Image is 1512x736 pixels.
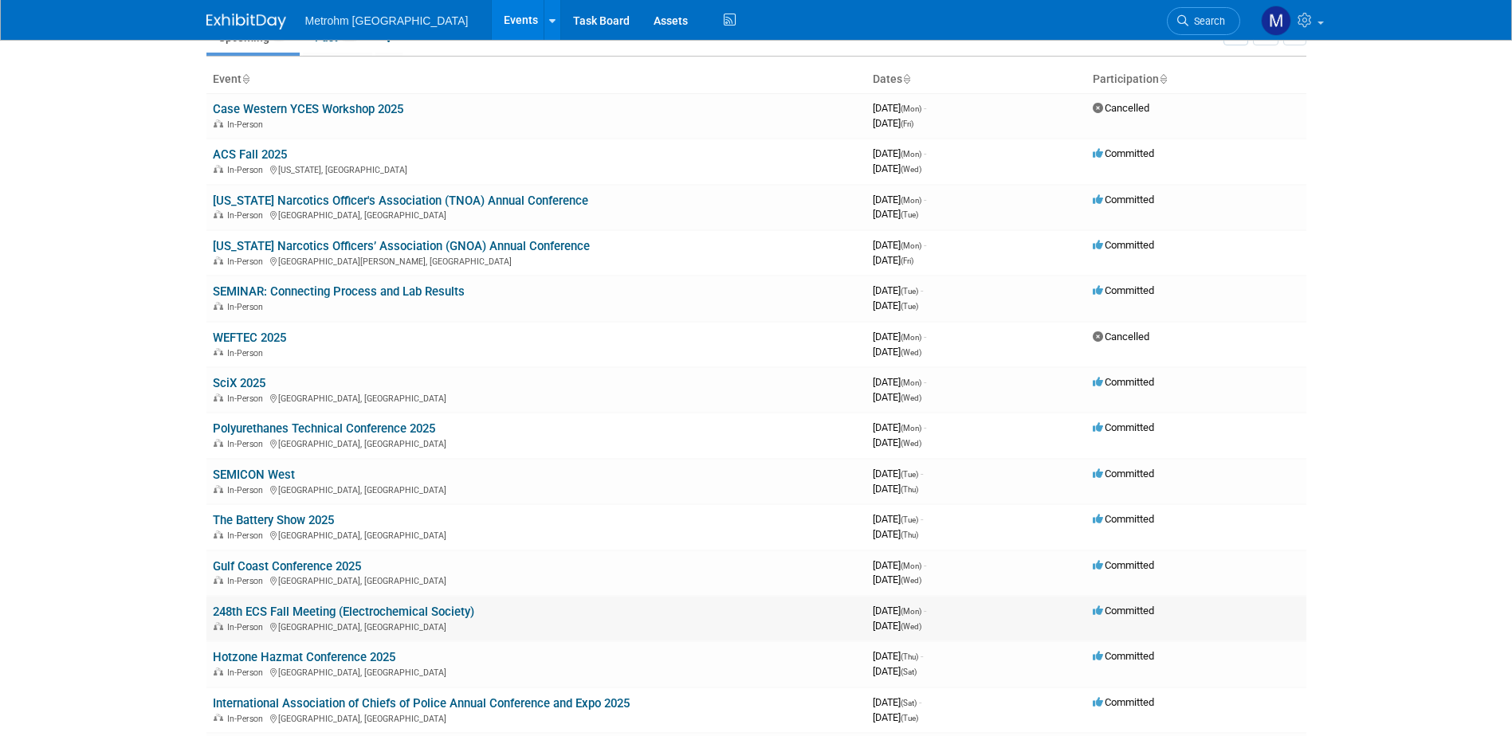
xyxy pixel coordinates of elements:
[214,302,223,310] img: In-Person Event
[924,605,926,617] span: -
[919,696,921,708] span: -
[1159,72,1167,85] a: Sort by Participation Type
[1093,331,1149,343] span: Cancelled
[227,622,268,632] span: In-Person
[214,256,223,264] img: In-Person Event
[901,607,921,616] span: (Mon)
[901,256,913,265] span: (Fri)
[213,376,265,390] a: SciX 2025
[213,559,361,574] a: Gulf Coast Conference 2025
[873,696,921,708] span: [DATE]
[901,439,921,448] span: (Wed)
[873,284,923,296] span: [DATE]
[873,239,926,251] span: [DATE]
[873,391,921,403] span: [DATE]
[1261,6,1291,36] img: Michelle Simoes
[1093,650,1154,662] span: Committed
[213,528,860,541] div: [GEOGRAPHIC_DATA], [GEOGRAPHIC_DATA]
[227,165,268,175] span: In-Person
[901,119,913,128] span: (Fri)
[866,66,1086,93] th: Dates
[901,424,921,433] span: (Mon)
[213,468,295,482] a: SEMICON West
[213,696,630,711] a: International Association of Chiefs of Police Annual Conference and Expo 2025
[1093,376,1154,388] span: Committed
[901,348,921,357] span: (Wed)
[901,562,921,570] span: (Mon)
[901,393,921,402] span: (Wed)
[213,284,465,299] a: SEMINAR: Connecting Process and Lab Results
[227,576,268,586] span: In-Person
[213,513,334,527] a: The Battery Show 2025
[921,513,923,525] span: -
[1086,66,1306,93] th: Participation
[901,302,918,311] span: (Tue)
[901,667,917,676] span: (Sat)
[214,485,223,493] img: In-Person Event
[873,254,913,266] span: [DATE]
[873,331,926,343] span: [DATE]
[206,14,286,29] img: ExhibitDay
[213,650,395,664] a: Hotzone Hazmat Conference 2025
[901,622,921,631] span: (Wed)
[901,515,918,524] span: (Tue)
[305,14,469,27] span: Metrohm [GEOGRAPHIC_DATA]
[901,210,918,219] span: (Tue)
[214,622,223,630] img: In-Person Event
[206,66,866,93] th: Event
[213,391,860,404] div: [GEOGRAPHIC_DATA], [GEOGRAPHIC_DATA]
[921,650,923,662] span: -
[214,576,223,584] img: In-Person Event
[213,147,287,162] a: ACS Fall 2025
[873,208,918,220] span: [DATE]
[214,348,223,356] img: In-Person Event
[901,165,921,174] span: (Wed)
[213,208,860,221] div: [GEOGRAPHIC_DATA], [GEOGRAPHIC_DATA]
[873,162,921,174] span: [DATE]
[873,147,926,159] span: [DATE]
[901,470,918,479] span: (Tue)
[901,241,921,250] span: (Mon)
[1093,513,1154,525] span: Committed
[873,528,918,540] span: [DATE]
[1093,605,1154,617] span: Committed
[227,302,268,312] span: In-Person
[924,239,926,251] span: -
[1167,7,1240,35] a: Search
[214,165,223,173] img: In-Person Event
[213,421,435,436] a: Polyurethanes Technical Conference 2025
[901,485,918,494] span: (Thu)
[873,376,926,388] span: [DATE]
[873,346,921,358] span: [DATE]
[1093,102,1149,114] span: Cancelled
[901,333,921,342] span: (Mon)
[227,714,268,724] span: In-Person
[213,331,286,345] a: WEFTEC 2025
[1188,15,1225,27] span: Search
[901,196,921,205] span: (Mon)
[213,254,860,267] div: [GEOGRAPHIC_DATA][PERSON_NAME], [GEOGRAPHIC_DATA]
[921,468,923,480] span: -
[873,513,923,525] span: [DATE]
[227,393,268,404] span: In-Person
[901,714,918,722] span: (Tue)
[213,711,860,724] div: [GEOGRAPHIC_DATA], [GEOGRAPHIC_DATA]
[214,439,223,447] img: In-Person Event
[213,483,860,495] div: [GEOGRAPHIC_DATA], [GEOGRAPHIC_DATA]
[901,378,921,387] span: (Mon)
[924,421,926,433] span: -
[242,72,249,85] a: Sort by Event Name
[227,485,268,495] span: In-Person
[873,620,921,632] span: [DATE]
[873,665,917,677] span: [DATE]
[213,437,860,449] div: [GEOGRAPHIC_DATA], [GEOGRAPHIC_DATA]
[213,665,860,678] div: [GEOGRAPHIC_DATA], [GEOGRAPHIC_DATA]
[213,574,860,586] div: [GEOGRAPHIC_DATA], [GEOGRAPHIC_DATA]
[924,376,926,388] span: -
[873,711,918,723] span: [DATE]
[213,605,474,619] a: 248th ECS Fall Meeting (Electrochemical Society)
[873,102,926,114] span: [DATE]
[924,102,926,114] span: -
[1093,468,1154,480] span: Committed
[227,439,268,449] span: In-Person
